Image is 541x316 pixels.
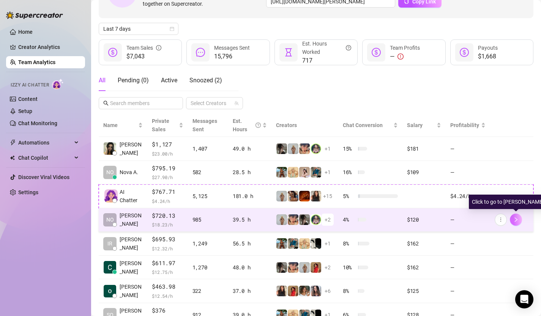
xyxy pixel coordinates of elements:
div: $109 [407,168,442,176]
th: Creators [271,114,338,137]
td: — [446,161,490,185]
span: 8 % [343,239,355,248]
span: $720.13 [152,211,183,220]
img: Libby [276,238,287,249]
div: 5,125 [192,192,224,200]
div: Pending ( 0 ) [118,76,149,85]
div: 181.0 h [233,192,267,200]
img: comicaltaco [311,238,321,249]
span: Last 7 days [103,23,174,35]
a: Discover Viral Videos [18,174,69,180]
img: bellatendresse [311,262,321,273]
div: 582 [192,168,224,176]
img: Chat Copilot [10,155,15,160]
span: + 1 [325,168,331,176]
th: Name [99,114,147,137]
img: AI Chatter [52,79,64,90]
span: Name [103,121,137,129]
span: Snoozed ( 2 ) [189,77,222,84]
img: Actually.Maria [288,167,298,178]
img: bonnierides [288,214,298,225]
span: $1,127 [152,140,183,149]
span: + 1 [325,239,331,248]
img: diandradelgado [276,286,287,296]
div: $120 [407,215,442,224]
div: 1,249 [192,239,224,248]
span: Messages Sent [214,45,250,51]
span: Active [161,77,177,84]
img: aurorahaze [311,286,321,296]
span: 16 % [343,168,355,176]
img: Barbi [276,214,287,225]
img: bonnierides [288,262,298,273]
a: Chat Monitoring [18,120,57,126]
span: NO [106,168,114,176]
span: 8 % [343,287,355,295]
span: $611.97 [152,259,183,268]
span: + 15 [323,192,332,200]
div: All [99,76,106,85]
img: i_want_candy [299,286,310,296]
span: $767.71 [152,187,183,197]
span: $ 4.24 /h [152,197,183,205]
span: $7,043 [126,52,161,61]
span: IR [107,239,112,248]
img: diandradelgado [311,191,321,201]
span: Team Profits [390,45,420,51]
div: 48.0 h [233,263,267,272]
span: $463.98 [152,282,183,291]
img: Barbi [299,262,310,273]
td: — [446,208,490,232]
span: $ 12.54 /h [152,292,183,300]
img: queendlish [288,191,298,201]
span: search [103,101,109,106]
div: 28.5 h [233,168,267,176]
span: Messages Sent [192,118,217,132]
img: Barbi [276,191,287,201]
span: [PERSON_NAME] [120,259,143,276]
span: [PERSON_NAME] [120,140,143,157]
a: Team Analytics [18,59,55,65]
div: Team Sales [126,44,161,52]
span: Chat Conversion [343,122,383,128]
span: info-circle [156,44,161,52]
img: logo-BBDzfeDw.svg [6,11,63,19]
span: team [234,101,239,105]
span: $ 27.90 /h [152,173,183,181]
span: + 1 [325,145,331,153]
span: Profitability [450,122,479,128]
span: 10 % [343,263,355,272]
img: izzy-ai-chatter-avatar-DDCN_rTZ.svg [104,189,118,203]
a: Home [18,29,33,35]
span: dollar-circle [460,48,469,57]
span: 717 [302,56,351,65]
img: daiisyjane [276,262,287,273]
span: [PERSON_NAME] [120,283,143,299]
img: Actually.Maria [299,238,310,249]
span: $795.19 [152,164,183,173]
td: — [446,137,490,161]
img: Joy Gabrielle P… [104,142,116,155]
span: $ 18.23 /h [152,221,183,228]
span: 15 % [343,145,355,153]
span: $ 12.32 /h [152,245,183,252]
span: 5 % [343,192,355,200]
div: Est. Hours Worked [302,39,351,56]
span: $ 12.75 /h [152,268,183,276]
span: dollar-circle [108,48,117,57]
span: + 6 [325,287,331,295]
div: $4.24 /h [450,192,485,200]
a: Content [18,96,38,102]
span: Payouts [478,45,498,51]
span: + 2 [325,263,331,272]
img: vipchocolate [299,191,310,201]
span: 4 % [343,215,355,224]
span: Automations [18,137,72,149]
span: Nova A. [120,168,138,176]
span: right [513,217,519,222]
span: question-circle [256,117,261,134]
div: 39.5 h [233,215,267,224]
span: [PERSON_NAME] [120,235,143,252]
img: Cecil Capuchino [104,261,116,274]
div: 56.5 h [233,239,267,248]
